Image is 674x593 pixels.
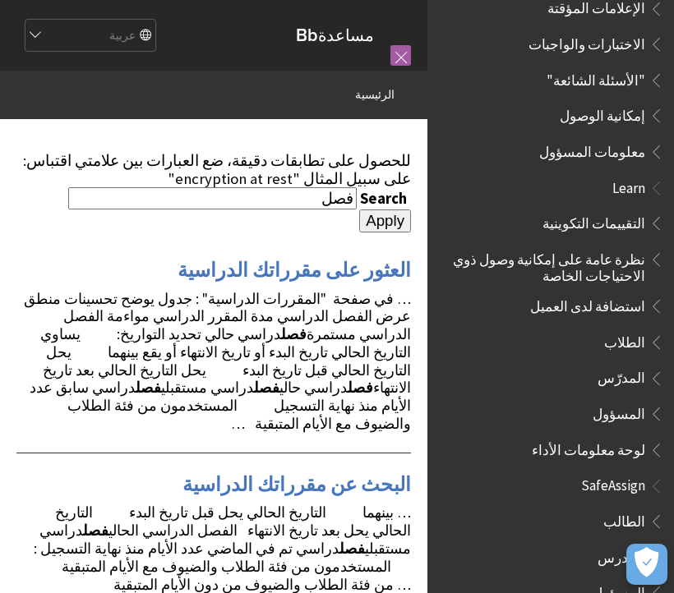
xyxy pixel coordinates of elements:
[281,324,307,343] strong: فصل
[178,257,411,283] a: العثور على مقرراتك الدراسية
[532,436,645,458] span: لوحة معلومات الأداء
[339,539,365,558] strong: فصل
[603,508,645,530] span: الطالب
[547,67,645,89] span: "الأسئلة الشائعة"
[626,544,667,585] button: فتح التفضيلات
[136,378,161,397] strong: فصل
[83,521,108,540] strong: فصل
[530,292,645,315] span: استضافة لدى العميل
[182,471,411,498] a: البحث عن مقرراتك الدراسية
[359,209,411,232] input: Apply
[581,472,645,494] span: SafeAssign
[296,25,374,45] a: مساعدةBb
[355,85,395,105] a: الرئيسية
[598,544,645,566] span: المدرس
[254,378,279,397] strong: فصل
[604,329,645,351] span: الطلاب
[24,20,155,53] select: Site Language Selector
[24,289,411,433] span: … في صفحة "المقررات الدراسية" : جدول يوضح تحسينات منطق عرض الفصل الدراسي مدة المقرر الدراسي مواءم...
[542,209,645,232] span: التقييمات التكوينية
[437,174,664,464] nav: Book outline for Blackboard Learn Help
[539,138,645,160] span: معلومات المسؤول
[612,174,645,196] span: Learn
[529,30,645,53] span: الاختبارات والواجبات
[447,246,645,284] span: نظرة عامة على إمكانية وصول ذوي الاحتياجات الخاصة
[16,152,411,187] div: للحصول على تطابقات دقيقة، ضع العبارات بين علامتي اقتباس: على سبيل المثال "encryption at rest"
[560,102,645,124] span: إمكانية الوصول
[593,400,645,422] span: المسؤول
[360,189,411,208] label: Search
[348,378,373,397] strong: فصل
[598,365,645,387] span: المدرّس
[296,25,318,46] strong: Bb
